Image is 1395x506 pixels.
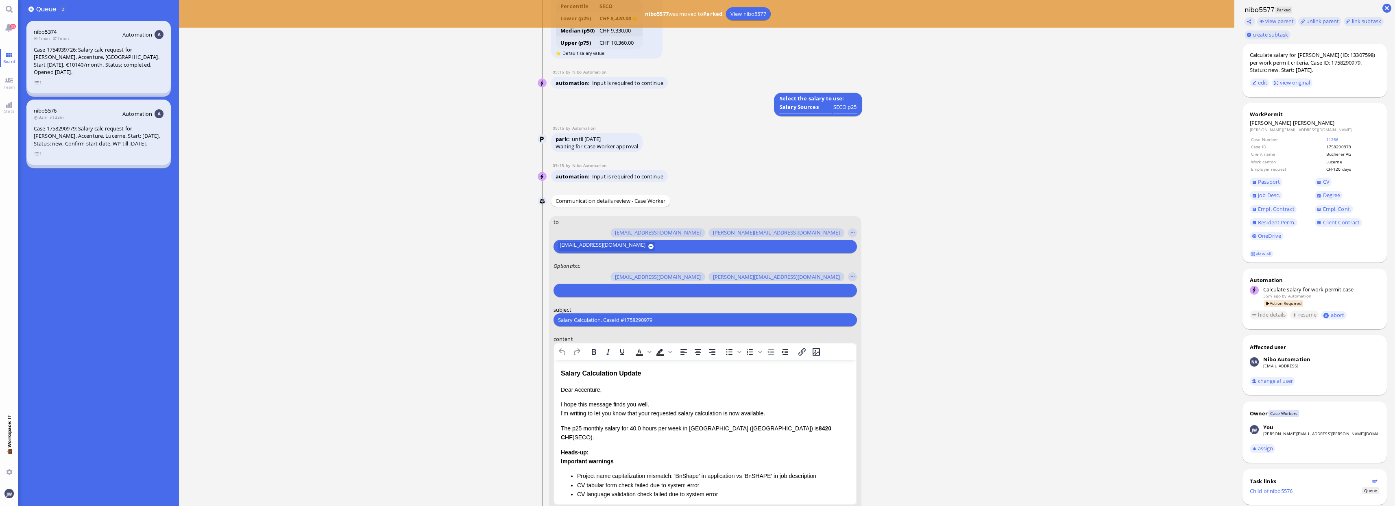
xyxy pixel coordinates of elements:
[34,28,57,35] a: nibo5374
[7,64,295,82] p: The p25 monthly salary for 40.0 hours per week in [GEOGRAPHIC_DATA] ([GEOGRAPHIC_DATA]) is (SECO).
[554,262,575,269] em: :
[7,25,295,34] p: Dear Accenture,
[1315,218,1362,227] a: Client Contract
[34,125,163,148] div: Case 1758290979: Salary calc request for [PERSON_NAME], Accenture, Lucerne. Start: [DATE]. Status...
[1282,293,1286,299] span: by
[1250,51,1380,74] div: Calculate salary for [PERSON_NAME] (ID: 13307598) per work permit criteria. Case ID: 1758290979. ...
[575,262,580,269] span: cc
[1323,191,1341,199] span: Degree
[1251,136,1325,143] td: Case Number
[1258,219,1295,226] span: Resident Perm.
[556,173,592,180] span: automation
[566,69,572,75] span: by
[1250,205,1297,214] a: Empl. Contract
[1321,311,1347,319] button: abort
[1352,17,1382,25] span: link subtask
[554,306,571,313] span: subject
[553,125,566,131] span: 09:15
[572,125,595,131] span: automation@bluelakelegal.com
[1323,205,1351,213] span: Empl. Conf.
[632,346,653,358] div: Text color Black
[1250,444,1275,453] button: assign
[1250,218,1297,227] a: Resident Perm.
[1251,143,1325,150] td: Case ID
[1251,151,1325,157] td: Client name
[23,121,295,130] li: CV tabular form check failed due to system error
[1250,357,1259,366] img: Nibo Automation
[558,242,655,251] button: [EMAIL_ADDRESS][DOMAIN_NAME]
[1362,487,1379,494] span: Status
[1315,205,1353,214] a: Empl. Conf.
[155,109,163,118] img: Aut
[653,346,674,358] div: Background color Black
[551,195,670,207] div: Communication details review - Case Worker
[554,262,574,269] span: Optional
[7,98,59,104] strong: Important warnings
[10,24,16,29] span: 35
[1258,191,1280,199] span: Job Desc.
[62,6,64,12] span: 2
[615,346,629,358] button: Underline
[1275,7,1293,13] span: Parked
[713,274,839,280] span: [PERSON_NAME][EMAIL_ADDRESS][DOMAIN_NAME]
[28,7,34,12] button: Add
[554,335,573,343] span: content
[677,346,691,358] button: Align left
[1323,219,1360,226] span: Client Contract
[615,230,701,236] span: [EMAIL_ADDRESS][DOMAIN_NAME]
[795,346,809,358] button: Insert/edit link
[52,35,71,41] span: 1mon
[597,37,643,49] td: CHF 10,360.00
[610,272,705,281] button: [EMAIL_ADDRESS][DOMAIN_NAME]
[1250,478,1370,485] div: Task links
[708,272,844,281] button: [PERSON_NAME][EMAIL_ADDRESS][DOMAIN_NAME]
[1263,363,1298,369] a: [EMAIL_ADDRESS]
[1,59,17,64] span: Board
[1323,178,1330,185] span: CV
[155,30,163,39] img: Aut
[778,93,846,104] b: Select the salary to use:
[1326,166,1379,172] td: CH-120 days
[1288,293,1311,299] span: automation@bluelakelegal.com
[1264,300,1303,307] span: Action Required
[34,107,57,114] a: nibo5576
[1293,119,1335,126] span: [PERSON_NAME]
[1258,205,1295,213] span: Empl. Contract
[778,346,792,358] button: Increase indent
[1250,119,1292,126] span: [PERSON_NAME]
[538,135,547,144] img: Automation
[554,218,559,226] span: to
[2,108,16,114] span: Stats
[1250,377,1295,386] button: change af user
[1272,78,1312,87] button: view original
[572,69,606,75] span: automation@nibo.ai
[34,35,52,41] span: 1mon
[34,46,163,76] div: Case 1754939726: Salary calc request for [PERSON_NAME], Accenture, [GEOGRAPHIC_DATA]. Start [DATE...
[1372,479,1378,484] button: Show flow diagram
[556,79,592,87] span: automation
[1242,5,1275,15] h1: nibo5577
[713,230,839,236] span: [PERSON_NAME][EMAIL_ADDRESS][DOMAIN_NAME]
[1326,143,1379,150] td: 1758290979
[708,228,844,237] button: [PERSON_NAME][EMAIL_ADDRESS][DOMAIN_NAME]
[566,163,572,168] span: by
[643,10,726,17] span: was moved to .
[610,228,705,237] button: [EMAIL_ADDRESS][DOMAIN_NAME]
[23,130,295,139] li: CV language validation check failed due to system error
[559,242,645,251] span: [EMAIL_ADDRESS][DOMAIN_NAME]
[615,274,701,280] span: [EMAIL_ADDRESS][DOMAIN_NAME]
[553,163,566,168] span: 09:15
[1250,111,1380,118] div: WorkPermit
[6,447,12,466] span: 💼 Workspace: IT
[36,4,59,14] span: Queue
[1263,356,1310,363] div: Nibo Automation
[560,27,595,34] strong: Median (p50)
[538,79,547,88] img: Nibo Automation
[809,346,823,358] button: Insert/edit image
[592,173,663,180] span: Input is required to continue
[1315,178,1332,187] a: CV
[1250,343,1286,351] div: Affected user
[764,346,778,358] button: Decrease indent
